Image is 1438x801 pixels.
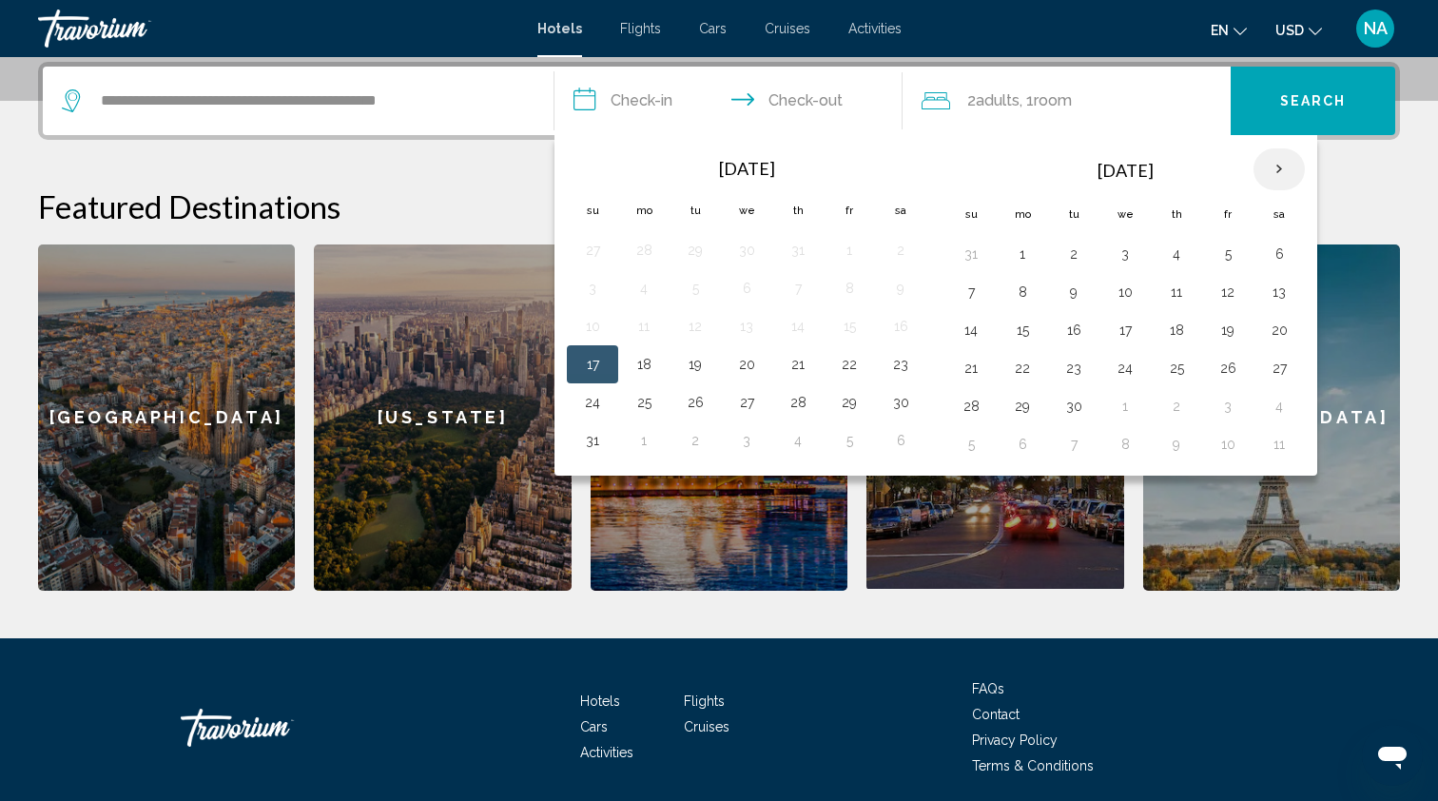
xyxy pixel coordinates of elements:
button: Day 21 [783,351,813,378]
a: Cars [699,21,727,36]
button: Day 29 [680,237,710,264]
button: Day 18 [1161,317,1192,343]
button: Day 25 [629,389,659,416]
span: USD [1275,23,1304,38]
a: [US_STATE] [314,244,571,591]
button: Day 9 [1059,279,1089,305]
button: Day 31 [956,241,986,267]
button: Day 5 [1213,241,1243,267]
span: , 1 [1020,88,1072,114]
a: Hotels [537,21,582,36]
button: Day 4 [1264,393,1294,420]
button: Day 13 [1264,279,1294,305]
button: Day 14 [956,317,986,343]
button: Day 3 [1110,241,1140,267]
button: Day 8 [834,275,865,302]
button: Day 8 [1110,431,1140,458]
span: NA [1364,19,1388,38]
iframe: Кнопка запуска окна обмена сообщениями [1362,725,1423,786]
button: Day 18 [629,351,659,378]
button: Day 2 [1161,393,1192,420]
button: Day 31 [577,427,608,454]
button: User Menu [1351,9,1400,49]
button: Day 11 [1161,279,1192,305]
a: Travorium [38,10,518,48]
button: Day 20 [1264,317,1294,343]
button: Day 17 [1110,317,1140,343]
button: Day 5 [956,431,986,458]
button: Day 12 [1213,279,1243,305]
a: Activities [580,745,633,760]
th: [DATE] [618,147,875,189]
button: Change language [1211,16,1247,44]
button: Day 5 [680,275,710,302]
button: Check in and out dates [554,67,903,135]
span: Hotels [580,694,620,709]
button: Day 19 [1213,317,1243,343]
button: Change currency [1275,16,1322,44]
button: Day 6 [1007,431,1038,458]
button: Day 21 [956,355,986,381]
span: Adults [976,91,1020,109]
button: Day 31 [783,237,813,264]
button: Day 9 [885,275,916,302]
button: Day 2 [680,427,710,454]
button: Travelers: 2 adults, 0 children [903,67,1232,135]
span: en [1211,23,1229,38]
button: Day 10 [1213,431,1243,458]
button: Day 30 [885,389,916,416]
span: Activities [848,21,902,36]
button: Day 1 [1110,393,1140,420]
a: Cruises [684,719,729,734]
button: Day 16 [1059,317,1089,343]
button: Day 23 [1059,355,1089,381]
button: Day 9 [1161,431,1192,458]
a: Cars [580,719,608,734]
button: Next month [1253,147,1305,191]
button: Day 28 [783,389,813,416]
button: Day 5 [834,427,865,454]
button: Day 26 [1213,355,1243,381]
button: Day 12 [680,313,710,340]
button: Day 23 [885,351,916,378]
button: Day 6 [731,275,762,302]
button: Day 22 [834,351,865,378]
div: Search widget [43,67,1395,135]
a: Travorium [181,699,371,756]
button: Day 7 [956,279,986,305]
span: Cruises [765,21,810,36]
button: Day 24 [577,389,608,416]
span: Flights [620,21,661,36]
button: Day 22 [1007,355,1038,381]
button: Day 11 [629,313,659,340]
button: Day 1 [834,237,865,264]
button: Day 30 [1059,393,1089,420]
button: Day 4 [629,275,659,302]
button: Day 27 [577,237,608,264]
button: Day 10 [1110,279,1140,305]
button: Day 7 [1059,431,1089,458]
button: Day 4 [1161,241,1192,267]
a: Terms & Conditions [972,758,1094,773]
button: Day 10 [577,313,608,340]
th: [DATE] [997,147,1253,193]
button: Day 1 [1007,241,1038,267]
button: Day 2 [1059,241,1089,267]
span: Search [1280,94,1347,109]
button: Day 4 [783,427,813,454]
button: Day 27 [1264,355,1294,381]
button: Day 27 [731,389,762,416]
a: Contact [972,707,1020,722]
button: Day 3 [577,275,608,302]
button: Day 6 [1264,241,1294,267]
button: Day 20 [731,351,762,378]
button: Day 28 [956,393,986,420]
a: Flights [684,694,725,709]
